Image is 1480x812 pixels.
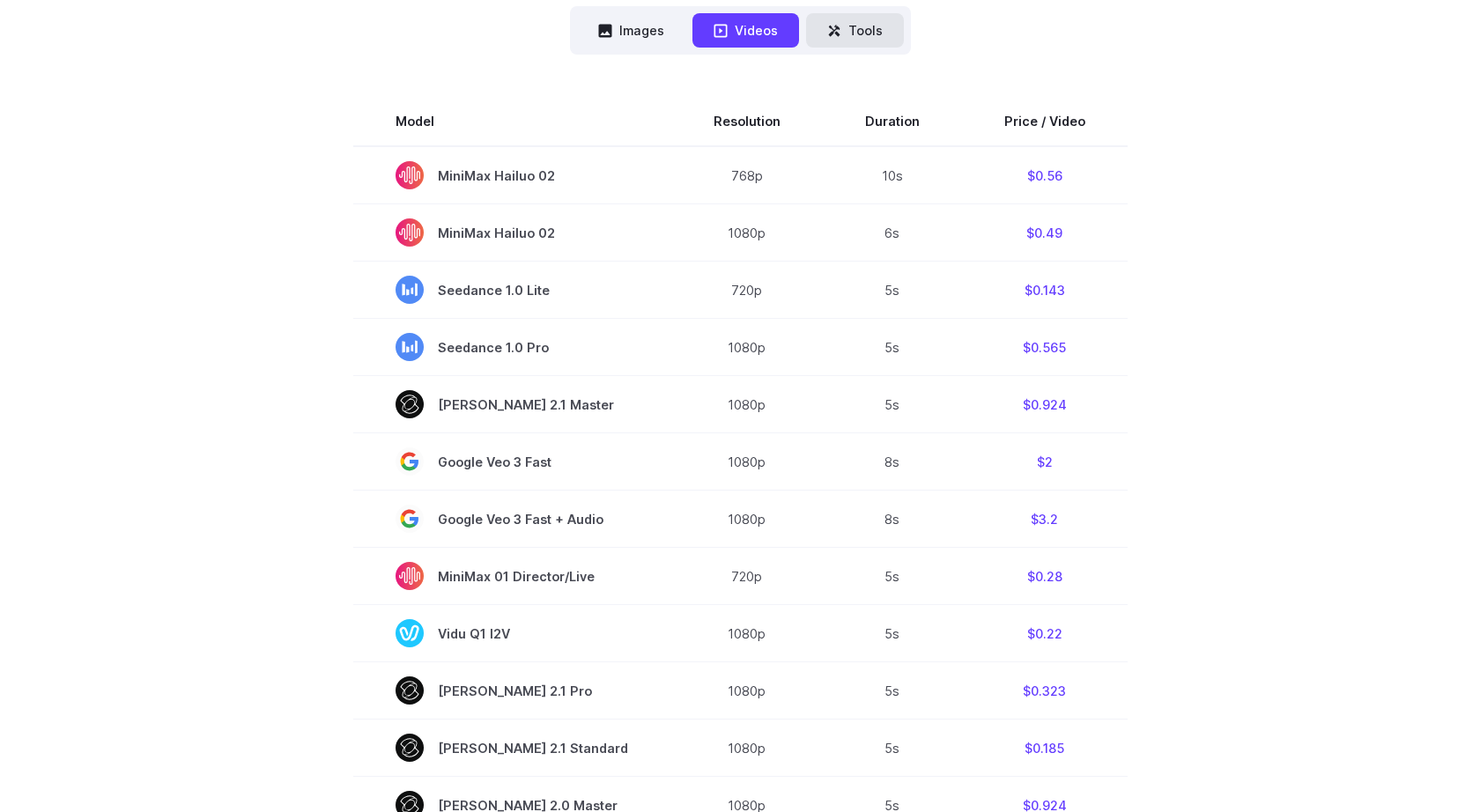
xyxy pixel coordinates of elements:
td: $0.28 [962,548,1128,605]
th: Price / Video [962,97,1128,146]
td: 1080p [671,204,823,262]
td: 1080p [671,319,823,376]
span: Seedance 1.0 Pro [396,333,629,361]
td: 5s [823,720,962,777]
td: $3.2 [962,491,1128,548]
button: Images [577,13,685,48]
th: Resolution [671,97,823,146]
td: 1080p [671,662,823,720]
td: $0.185 [962,720,1128,777]
span: MiniMax Hailuo 02 [396,218,629,247]
td: 1080p [671,433,823,491]
th: Model [353,97,671,146]
td: $0.565 [962,319,1128,376]
td: 720p [671,548,823,605]
td: 5s [823,605,962,662]
button: Videos [692,13,799,48]
td: $2 [962,433,1128,491]
td: 5s [823,376,962,433]
td: 6s [823,204,962,262]
span: MiniMax Hailuo 02 [396,161,629,189]
td: $0.56 [962,146,1128,204]
td: 8s [823,433,962,491]
td: $0.323 [962,662,1128,720]
td: 8s [823,491,962,548]
td: $0.924 [962,376,1128,433]
td: $0.22 [962,605,1128,662]
span: [PERSON_NAME] 2.1 Standard [396,734,629,762]
th: Duration [823,97,962,146]
td: 10s [823,146,962,204]
td: $0.143 [962,262,1128,319]
td: 720p [671,262,823,319]
span: MiniMax 01 Director/Live [396,562,629,590]
span: [PERSON_NAME] 2.1 Master [396,390,629,418]
td: $0.49 [962,204,1128,262]
td: 768p [671,146,823,204]
td: 1080p [671,720,823,777]
td: 1080p [671,491,823,548]
td: 1080p [671,376,823,433]
span: [PERSON_NAME] 2.1 Pro [396,676,629,705]
td: 5s [823,548,962,605]
td: 5s [823,262,962,319]
td: 5s [823,662,962,720]
span: Vidu Q1 I2V [396,619,629,647]
span: Google Veo 3 Fast [396,447,629,476]
span: Google Veo 3 Fast + Audio [396,505,629,533]
span: Seedance 1.0 Lite [396,276,629,304]
td: 1080p [671,605,823,662]
td: 5s [823,319,962,376]
button: Tools [806,13,904,48]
